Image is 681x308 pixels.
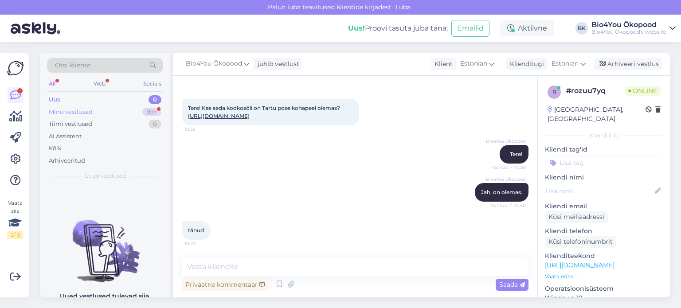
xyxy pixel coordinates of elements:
[49,132,82,141] div: AI Assistent
[7,60,24,77] img: Askly Logo
[545,261,614,269] a: [URL][DOMAIN_NAME]
[545,186,653,196] input: Lisa nimi
[545,293,663,303] p: Windows 10
[545,145,663,154] p: Kliendi tag'id
[184,126,218,133] span: 10:35
[188,113,250,119] a: [URL][DOMAIN_NAME]
[486,176,526,183] span: Bio4You Ökopood
[149,95,161,104] div: 0
[591,21,676,35] a: Bio4You ÖkopoodBio4You Ökopood's website
[545,132,663,140] div: Kliendi info
[451,20,489,37] button: Emailid
[49,120,92,129] div: Tiimi vestlused
[545,202,663,211] p: Kliendi email
[591,28,666,35] div: Bio4You Ökopood's website
[40,204,170,284] img: No chats
[49,144,62,153] div: Kõik
[552,89,556,95] span: r
[92,78,107,90] div: Web
[486,138,526,144] span: Bio4You Ökopood
[510,151,522,157] span: Tere!
[491,164,526,171] span: Nähtud ✓ 10:39
[545,173,663,182] p: Kliendi nimi
[49,156,85,165] div: Arhiveeritud
[7,199,23,239] div: Vaata siia
[348,24,365,32] b: Uus!
[460,59,487,69] span: Estonian
[47,78,57,90] div: All
[186,59,242,69] span: Bio4You Ökopood
[500,20,554,36] div: Aktiivne
[591,21,666,28] div: Bio4You Ökopood
[348,23,448,34] div: Proovi tasuta juba täna:
[7,231,23,239] div: 2 / 3
[545,284,663,293] p: Operatsioonisüsteem
[506,59,544,69] div: Klienditugi
[552,59,579,69] span: Estonian
[254,59,299,69] div: juhib vestlust
[545,156,663,169] input: Lisa tag
[594,58,662,70] div: Arhiveeri vestlus
[393,3,413,11] span: Luba
[142,108,161,117] div: 99+
[188,227,204,234] span: tänud
[566,86,625,96] div: # rozuu7yq
[481,189,522,195] span: Jah, on olemas.
[545,251,663,261] p: Klienditeekond
[545,211,608,223] div: Küsi meiliaadressi
[545,236,616,248] div: Küsi telefoninumbrit
[548,105,646,124] div: [GEOGRAPHIC_DATA], [GEOGRAPHIC_DATA]
[49,108,93,117] div: Minu vestlused
[188,105,340,119] span: Tere! Kas seda kookosõli on Tartu poes kohapeal olemas?
[625,86,661,96] span: Online
[55,61,90,70] span: Otsi kliente
[431,59,453,69] div: Klient
[499,281,525,289] span: Saada
[60,292,151,301] p: Uued vestlused tulevad siia.
[184,240,218,247] span: 10:47
[182,279,268,291] div: Privaatne kommentaar
[545,226,663,236] p: Kliendi telefon
[545,273,663,281] p: Vaata edasi ...
[49,95,60,104] div: Uus
[85,172,126,180] span: Uued vestlused
[149,120,161,129] div: 0
[575,22,588,35] div: BK
[141,78,163,90] div: Socials
[490,202,526,209] span: Nähtud ✓ 10:40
